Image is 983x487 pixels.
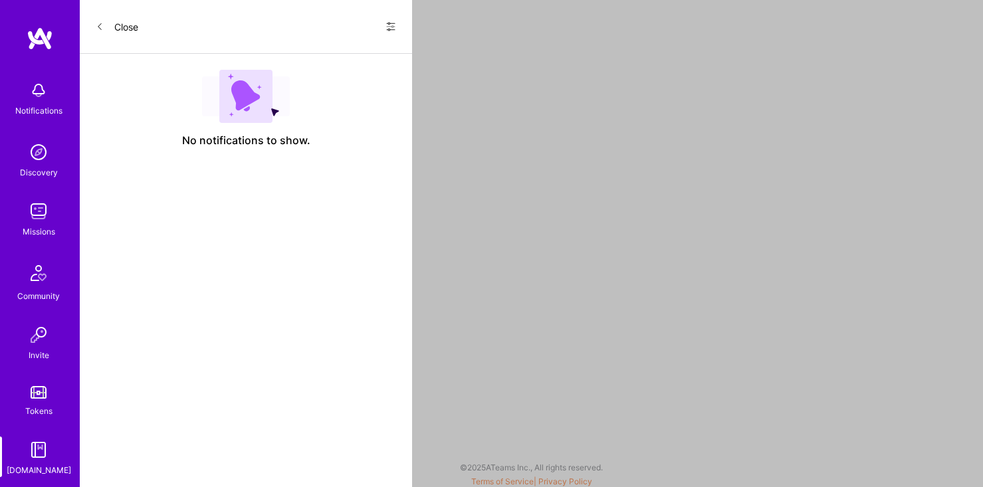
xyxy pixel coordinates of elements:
[25,139,52,165] img: discovery
[202,70,290,123] img: empty
[25,322,52,348] img: Invite
[31,386,47,399] img: tokens
[20,165,58,179] div: Discovery
[27,27,53,50] img: logo
[17,289,60,303] div: Community
[25,437,52,463] img: guide book
[25,77,52,104] img: bell
[23,257,55,289] img: Community
[23,225,55,239] div: Missions
[96,16,138,37] button: Close
[182,134,310,147] span: No notifications to show.
[25,198,52,225] img: teamwork
[29,348,49,362] div: Invite
[7,463,71,477] div: [DOMAIN_NAME]
[15,104,62,118] div: Notifications
[25,404,53,418] div: Tokens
